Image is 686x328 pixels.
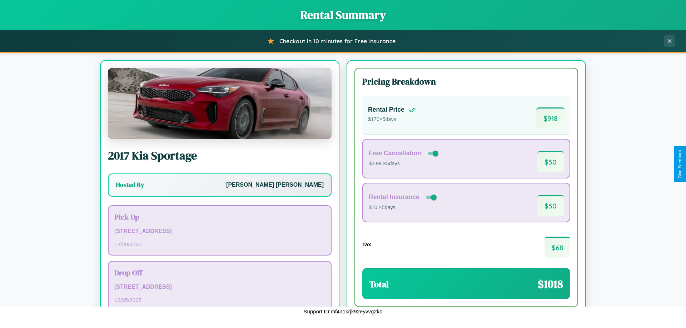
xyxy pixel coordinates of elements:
h3: Pick Up [114,212,325,222]
h3: Hosted By [116,181,144,189]
h4: Tax [362,241,371,247]
p: $10 × 5 days [369,203,438,212]
h3: Pricing Breakdown [362,76,570,87]
h4: Rental Insurance [369,193,419,201]
h1: Rental Summary [7,7,679,23]
span: Checkout in 10 minutes for Free Insurance [279,37,396,45]
p: [STREET_ADDRESS] [114,226,325,237]
h3: Total [369,278,389,290]
h3: Drop Off [114,267,325,278]
p: 12 / 25 / 2025 [114,295,325,305]
p: Support ID: mf4a1krjk92eyvvg2kb [304,307,383,316]
span: $ 50 [537,195,564,216]
span: $ 1018 [538,276,563,292]
h2: 2017 Kia Sportage [108,148,332,163]
p: [STREET_ADDRESS] [114,282,325,292]
h4: Free Cancellation [369,150,421,157]
h4: Rental Price [368,106,404,113]
p: $ 170 × 5 days [368,115,416,124]
p: $3.99 × 5 days [369,159,440,168]
p: 12 / 20 / 2025 [114,239,325,249]
span: $ 68 [545,237,570,258]
span: $ 50 [537,151,564,172]
p: [PERSON_NAME] [PERSON_NAME] [226,180,324,190]
span: $ 918 [536,107,565,128]
div: Give Feedback [677,150,682,178]
img: Kia Sportage [108,68,332,139]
